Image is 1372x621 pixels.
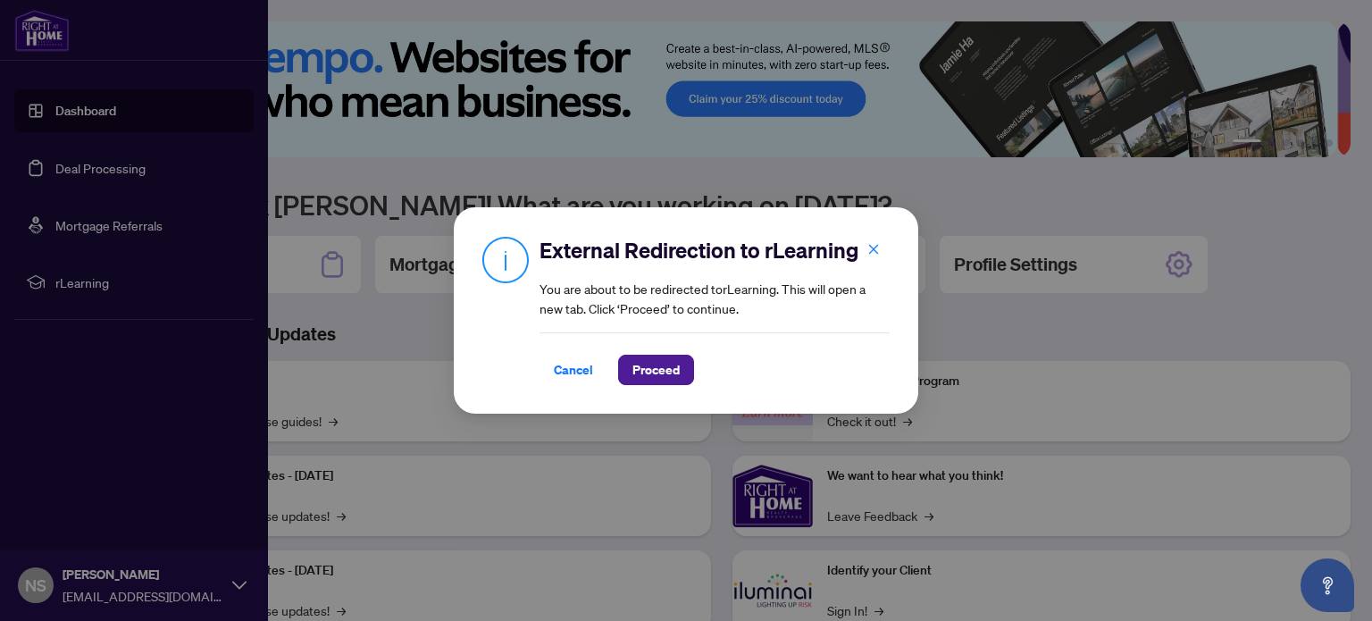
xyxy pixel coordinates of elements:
[867,243,880,256] span: close
[540,355,607,385] button: Cancel
[1301,558,1354,612] button: Open asap
[554,356,593,384] span: Cancel
[618,355,694,385] button: Proceed
[482,236,529,283] img: Info Icon
[632,356,680,384] span: Proceed
[540,236,890,385] div: You are about to be redirected to rLearning . This will open a new tab. Click ‘Proceed’ to continue.
[540,236,890,264] h2: External Redirection to rLearning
